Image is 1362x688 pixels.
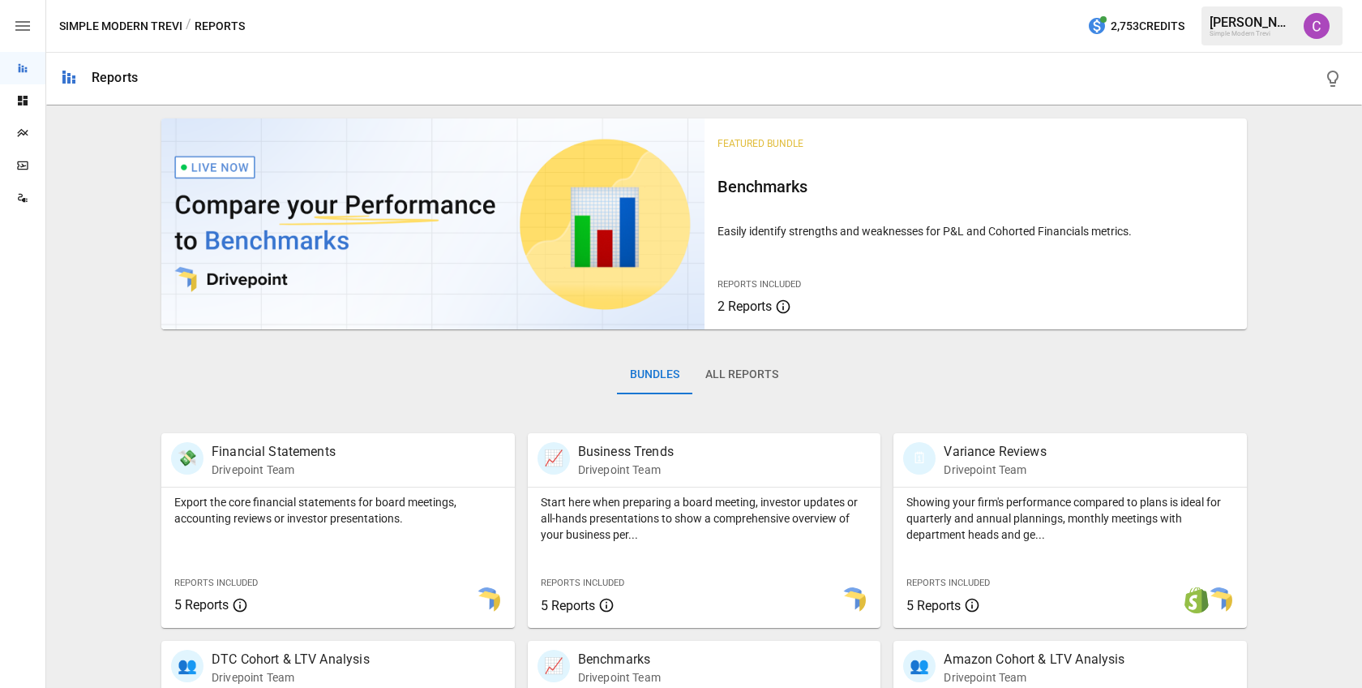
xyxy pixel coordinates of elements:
div: 💸 [171,442,203,475]
div: 📈 [538,650,570,682]
p: Drivepoint Team [578,669,661,686]
span: 5 Reports [541,598,595,613]
span: 5 Reports [906,598,961,613]
p: Drivepoint Team [212,669,370,686]
p: Drivepoint Team [944,462,1046,478]
img: shopify [1184,587,1210,613]
p: Drivepoint Team [578,462,674,478]
h6: Benchmarks [717,174,1235,200]
span: 5 Reports [174,597,229,613]
span: 2,753 Credits [1111,16,1184,37]
img: Corbin Wallace [1304,13,1330,39]
img: smart model [474,587,500,613]
span: Featured Bundle [717,138,803,149]
img: smart model [1206,587,1232,613]
p: Variance Reviews [944,442,1046,462]
p: Benchmarks [578,650,661,669]
div: 👥 [903,650,936,682]
button: Simple Modern Trevi [59,16,182,37]
span: Reports Included [541,578,624,588]
p: Showing your firm's performance compared to plans is ideal for quarterly and annual plannings, mo... [906,494,1234,543]
p: Export the core financial statements for board meetings, accounting reviews or investor presentat... [174,494,502,527]
span: 2 Reports [717,299,772,314]
p: Start here when preparing a board meeting, investor updates or all-hands presentations to show a ... [541,494,868,543]
div: [PERSON_NAME] [1210,15,1294,30]
p: DTC Cohort & LTV Analysis [212,650,370,669]
p: Drivepoint Team [944,669,1124,686]
span: Reports Included [717,279,801,290]
span: Reports Included [906,578,990,588]
div: 📈 [538,442,570,475]
p: Financial Statements [212,442,336,462]
p: Easily identify strengths and weaknesses for P&L and Cohorted Financials metrics. [717,223,1235,239]
div: 👥 [171,650,203,682]
p: Amazon Cohort & LTV Analysis [944,650,1124,669]
button: 2,753Credits [1081,11,1191,41]
img: smart model [840,587,866,613]
img: video thumbnail [161,118,705,329]
div: 🗓 [903,442,936,475]
button: Bundles [617,355,692,394]
button: All Reports [692,355,791,394]
p: Business Trends [578,442,674,462]
span: Reports Included [174,578,258,588]
div: Reports [92,70,138,85]
div: / [186,16,191,37]
button: Corbin Wallace [1294,3,1339,49]
p: Drivepoint Team [212,462,336,478]
div: Simple Modern Trevi [1210,30,1294,37]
